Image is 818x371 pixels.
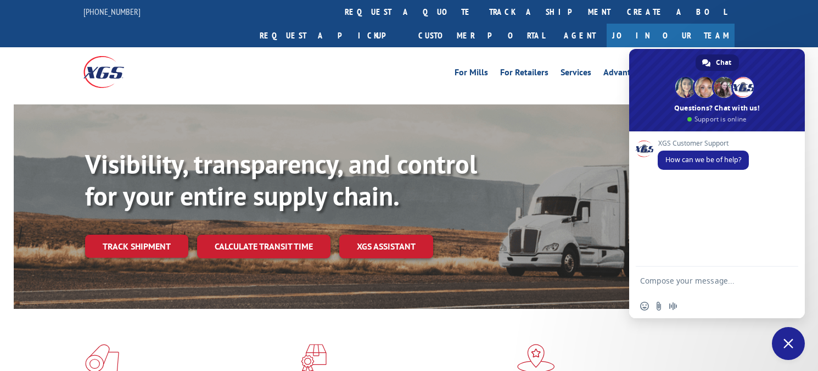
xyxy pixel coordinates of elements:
[197,235,330,258] a: Calculate transit time
[640,267,772,294] textarea: Compose your message...
[603,68,648,80] a: Advantages
[607,24,735,47] a: Join Our Team
[339,235,433,258] a: XGS ASSISTANT
[251,24,410,47] a: Request a pickup
[654,302,663,311] span: Send a file
[696,54,739,71] a: Chat
[716,54,731,71] span: Chat
[83,6,141,17] a: [PHONE_NUMBER]
[665,155,741,164] span: How can we be of help?
[640,302,649,311] span: Insert an emoji
[772,327,805,360] a: Close chat
[553,24,607,47] a: Agent
[669,302,677,311] span: Audio message
[500,68,548,80] a: For Retailers
[85,235,188,258] a: Track shipment
[85,147,477,213] b: Visibility, transparency, and control for your entire supply chain.
[561,68,591,80] a: Services
[410,24,553,47] a: Customer Portal
[455,68,488,80] a: For Mills
[658,140,749,147] span: XGS Customer Support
